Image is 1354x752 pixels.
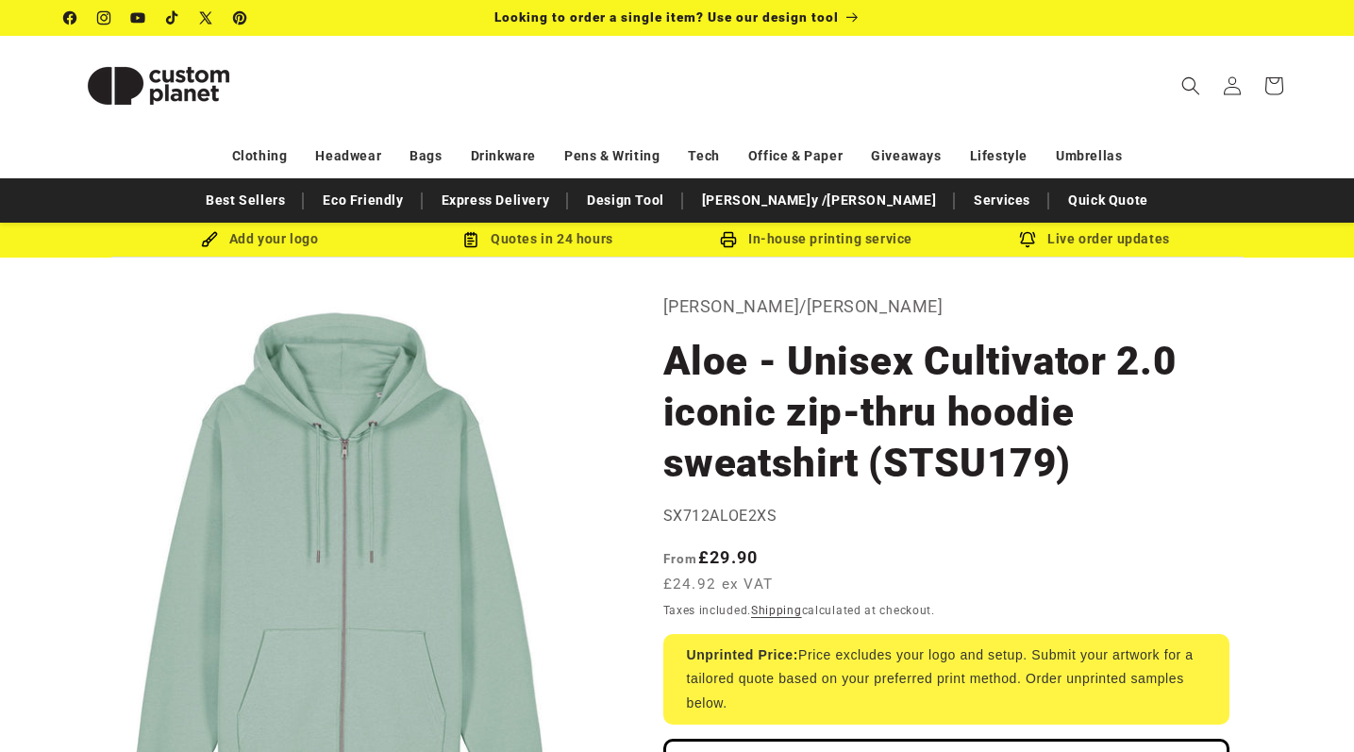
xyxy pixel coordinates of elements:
[693,184,945,217] a: [PERSON_NAME]y /[PERSON_NAME]
[121,227,399,251] div: Add your logo
[688,140,719,173] a: Tech
[1170,65,1212,107] summary: Search
[399,227,677,251] div: Quotes in 24 hours
[577,184,674,217] a: Design Tool
[57,36,259,135] a: Custom Planet
[677,227,956,251] div: In-house printing service
[471,140,536,173] a: Drinkware
[196,184,294,217] a: Best Sellers
[313,184,412,217] a: Eco Friendly
[663,507,777,525] span: SX712ALOE2XS
[663,601,1229,620] div: Taxes included. calculated at checkout.
[871,140,941,173] a: Giveaways
[748,140,843,173] a: Office & Paper
[564,140,660,173] a: Pens & Writing
[64,43,253,128] img: Custom Planet
[1019,231,1036,248] img: Order updates
[462,231,479,248] img: Order Updates Icon
[663,574,774,595] span: £24.92 ex VAT
[1260,661,1354,752] iframe: Chat Widget
[663,634,1229,725] div: Price excludes your logo and setup. Submit your artwork for a tailored quote based on your prefer...
[964,184,1040,217] a: Services
[232,140,288,173] a: Clothing
[663,292,1229,322] p: [PERSON_NAME]/[PERSON_NAME]
[1056,140,1122,173] a: Umbrellas
[956,227,1234,251] div: Live order updates
[663,551,698,566] span: From
[315,140,381,173] a: Headwear
[1059,184,1158,217] a: Quick Quote
[663,336,1229,489] h1: Aloe - Unisex Cultivator 2.0 iconic zip-thru hoodie sweatshirt (STSU179)
[494,9,839,25] span: Looking to order a single item? Use our design tool
[751,604,802,617] a: Shipping
[663,547,759,567] strong: £29.90
[970,140,1028,173] a: Lifestyle
[410,140,442,173] a: Bags
[720,231,737,248] img: In-house printing
[432,184,560,217] a: Express Delivery
[687,647,799,662] strong: Unprinted Price:
[201,231,218,248] img: Brush Icon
